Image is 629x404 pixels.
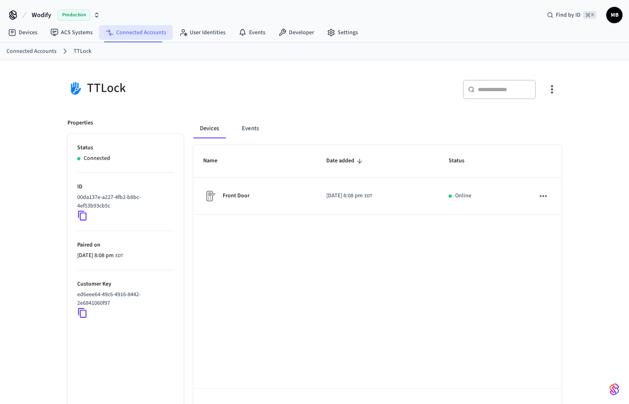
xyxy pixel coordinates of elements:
[67,80,310,96] div: TTLock
[77,251,123,260] div: America/New_York
[77,241,174,249] p: Paired on
[607,8,622,22] span: MB
[99,25,173,40] a: Connected Accounts
[203,190,216,203] img: Placeholder Lock Image
[32,10,51,20] span: Wodify
[7,47,56,56] a: Connected Accounts
[203,155,228,167] span: Name
[84,154,110,163] p: Connected
[326,192,363,200] span: [DATE] 8:08 pm
[2,25,44,40] a: Devices
[77,144,174,152] p: Status
[193,119,562,138] div: connected account tabs
[326,155,365,167] span: Date added
[67,119,93,127] p: Properties
[449,155,475,167] span: Status
[326,192,372,200] div: America/New_York
[223,192,249,200] p: Front Door
[606,7,622,23] button: MB
[44,25,99,40] a: ACS Systems
[77,290,171,308] p: ed6eee64-49c6-4916-8442-2e6841060f97
[58,10,90,20] span: Production
[364,192,372,200] span: EDT
[609,383,619,396] img: SeamLogoGradient.69752ec5.svg
[556,11,581,19] span: Find by ID
[77,183,174,191] p: ID
[193,145,562,215] table: sticky table
[74,47,91,56] a: TTLock
[235,119,265,138] button: Events
[272,25,321,40] a: Developer
[173,25,232,40] a: User Identities
[193,119,226,138] button: Devices
[77,280,174,288] p: Customer Key
[67,80,84,96] img: TTLock Logo, Square
[77,251,114,260] span: [DATE] 8:08 pm
[321,25,364,40] a: Settings
[115,252,123,260] span: EDT
[232,25,272,40] a: Events
[77,193,171,210] p: 00da137e-a227-4fb2-b8bc-4ef53b93cb5c
[455,192,471,200] p: Online
[583,11,596,19] span: ⌘ K
[540,8,603,22] div: Find by ID⌘ K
